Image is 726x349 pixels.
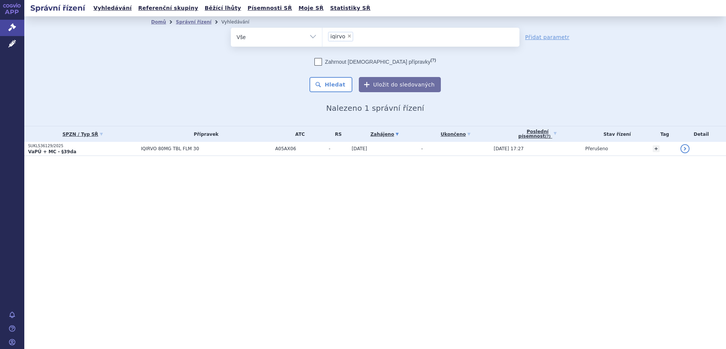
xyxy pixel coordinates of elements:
[359,77,441,92] button: Uložit do sledovaných
[141,146,271,151] span: IQIRVO 80MG TBL FLM 30
[24,3,91,13] h2: Správní řízení
[326,104,424,113] span: Nalezeno 1 správní řízení
[347,34,352,38] span: ×
[421,146,423,151] span: -
[137,126,271,142] th: Přípravek
[309,77,352,92] button: Hledat
[494,146,524,151] span: [DATE] 17:27
[352,129,417,140] a: Zahájeno
[355,31,360,41] input: iqirvo
[649,126,676,142] th: Tag
[221,16,259,28] li: Vyhledávání
[545,134,551,139] abbr: (?)
[245,3,294,13] a: Písemnosti SŘ
[202,3,243,13] a: Běžící lhůty
[151,19,166,25] a: Domů
[325,126,348,142] th: RS
[431,58,436,63] abbr: (?)
[314,58,436,66] label: Zahrnout [DEMOGRAPHIC_DATA] přípravky
[275,146,325,151] span: A05AX06
[176,19,211,25] a: Správní řízení
[296,3,326,13] a: Moje SŘ
[494,126,581,142] a: Poslednípísemnost(?)
[525,33,570,41] a: Přidat parametr
[677,126,726,142] th: Detail
[329,146,348,151] span: -
[352,146,367,151] span: [DATE]
[680,144,690,153] a: detail
[330,34,345,39] span: iqirvo
[653,145,660,152] a: +
[91,3,134,13] a: Vyhledávání
[585,146,608,151] span: Přerušeno
[271,126,325,142] th: ATC
[28,143,137,149] p: SUKLS36129/2025
[28,149,76,154] strong: VaPÚ + MC - §39da
[421,129,490,140] a: Ukončeno
[328,3,372,13] a: Statistiky SŘ
[581,126,649,142] th: Stav řízení
[136,3,200,13] a: Referenční skupiny
[28,129,137,140] a: SPZN / Typ SŘ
